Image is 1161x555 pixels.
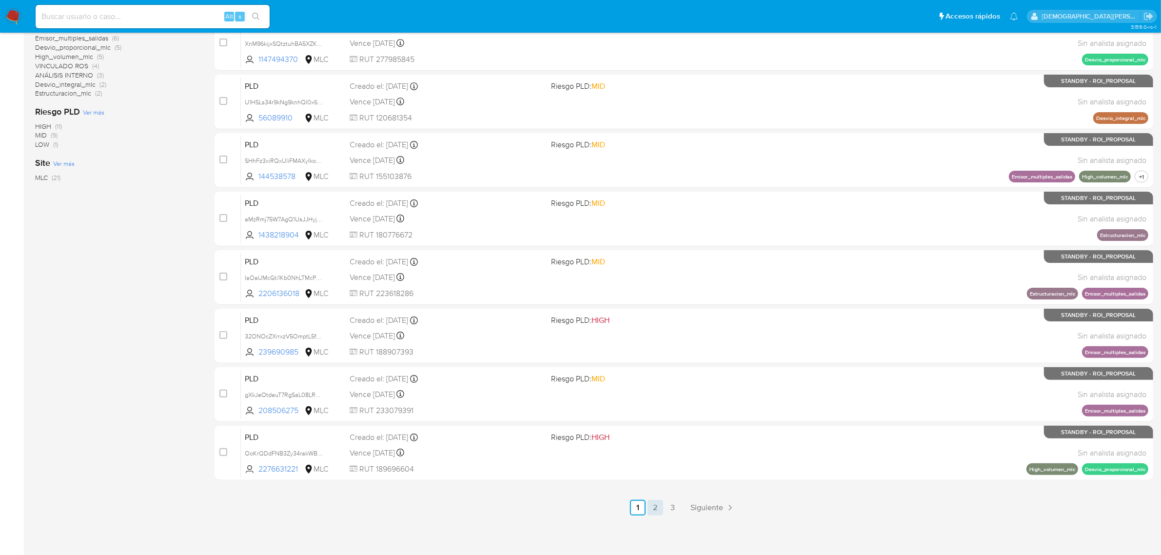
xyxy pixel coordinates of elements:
[1131,23,1156,31] span: 3.159.0-rc-1
[1042,12,1141,21] p: cristian.porley@mercadolibre.com
[238,12,241,21] span: s
[1010,12,1018,20] a: Notificaciones
[1143,11,1154,21] a: Salir
[36,10,270,23] input: Buscar usuario o caso...
[225,12,233,21] span: Alt
[246,10,266,23] button: search-icon
[945,11,1000,21] span: Accesos rápidos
